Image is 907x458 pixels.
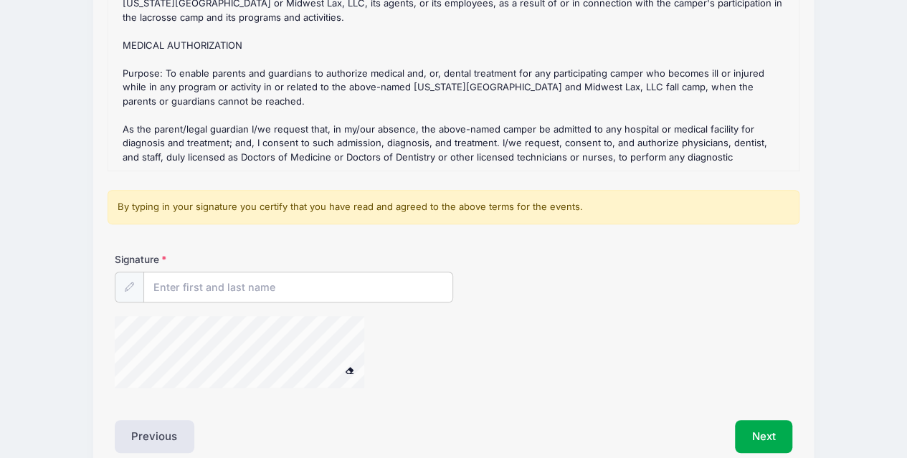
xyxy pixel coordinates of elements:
[115,420,195,453] button: Previous
[143,272,454,302] input: Enter first and last name
[735,420,793,453] button: Next
[108,190,799,224] div: By typing in your signature you certify that you have read and agreed to the above terms for the ...
[115,252,284,267] label: Signature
